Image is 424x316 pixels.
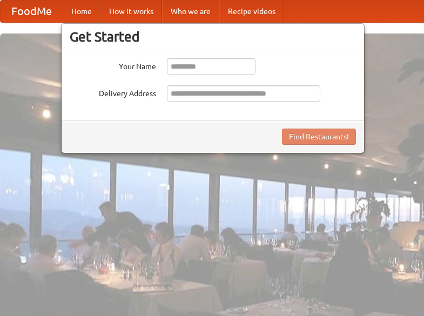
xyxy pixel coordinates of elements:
[1,1,63,22] a: FoodMe
[162,1,219,22] a: Who we are
[70,29,356,45] h3: Get Started
[100,1,162,22] a: How it works
[70,58,156,72] label: Your Name
[63,1,100,22] a: Home
[70,85,156,99] label: Delivery Address
[282,129,356,145] button: Find Restaurants!
[219,1,284,22] a: Recipe videos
